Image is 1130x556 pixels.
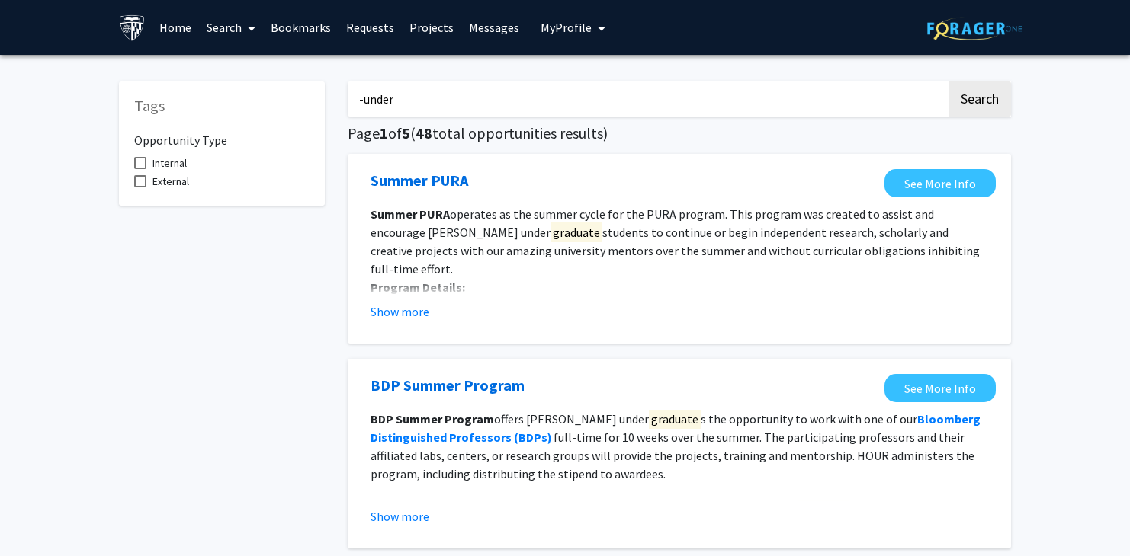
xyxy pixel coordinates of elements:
a: Opens in a new tab [371,169,468,192]
span: 5 [402,123,410,142]
a: Messages [461,1,527,54]
iframe: Chat [11,487,65,545]
a: Opens in a new tab [884,169,996,197]
span: 1 [380,123,388,142]
span: 48 [416,123,432,142]
button: Search [949,81,1011,117]
a: Requests [339,1,402,54]
a: Home [152,1,199,54]
a: Projects [402,1,461,54]
a: Search [199,1,263,54]
strong: BDP Summer Program [371,411,494,427]
mark: graduate [649,409,701,429]
span: Internal [152,154,187,172]
h5: Tags [134,97,310,115]
mark: graduate [551,222,602,242]
h6: Opportunity Type [134,121,310,148]
span: My Profile [541,20,592,35]
strong: Summer PURA [371,206,450,222]
mark: graduate [798,500,849,520]
a: Bookmarks [263,1,339,54]
strong: Program Details: [371,280,465,295]
img: Johns Hopkins University Logo [119,14,146,41]
input: Search Keywords [348,81,946,117]
img: ForagerOne Logo [927,17,1022,40]
a: Opens in a new tab [371,374,525,397]
a: Opens in a new tab [884,374,996,402]
button: Show more [371,302,429,321]
span: operates as the summer cycle for the PURA program. This program was created to assist and encoura... [371,206,980,276]
p: offers [PERSON_NAME] under s the opportunity to work with one of our full-time for 10 weeks over ... [371,410,988,483]
button: Show more [371,507,429,526]
h5: Page of ( total opportunities results) [348,124,1011,142]
span: External [152,172,189,190]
